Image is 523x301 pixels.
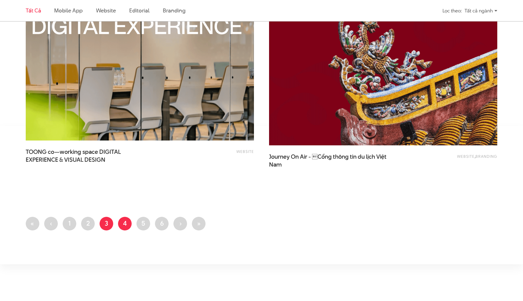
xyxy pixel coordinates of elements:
[118,217,132,230] a: 4
[236,149,254,154] a: Website
[96,7,116,14] a: Website
[269,153,390,168] span: Journey On Air - Cổng thông tin du lịch Việt
[137,217,150,230] a: 5
[63,217,76,230] a: 1
[81,217,95,230] a: 2
[129,7,150,14] a: Editorial
[269,161,282,169] span: Nam
[179,219,182,228] span: ›
[50,219,52,228] span: ‹
[26,148,147,163] span: TOONG co—working space DIGITAL
[54,7,82,14] a: Mobile app
[26,148,147,163] a: TOONG co—working space DIGITALEXPERIENCE & VISUAL DESIGN
[457,154,475,159] a: Website
[406,153,497,165] div: ,
[269,153,390,168] a: Journey On Air - Cổng thông tin du lịch ViệtNam
[465,5,497,16] div: Tất cả ngành
[155,217,169,230] a: 6
[26,156,105,164] span: EXPERIENCE & VISUAL DESIGN
[197,219,201,228] span: »
[26,7,41,14] a: Tất cả
[475,154,497,159] a: Branding
[31,219,35,228] span: «
[163,7,185,14] a: Branding
[442,5,462,16] div: Lọc theo:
